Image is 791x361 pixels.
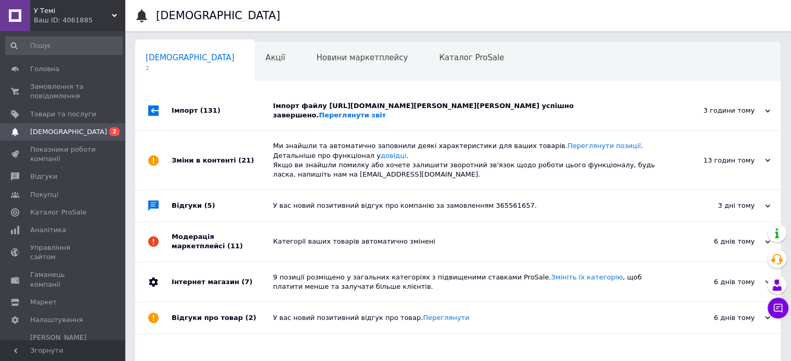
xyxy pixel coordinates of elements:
[241,278,252,286] span: (7)
[172,222,273,261] div: Модерація маркетплейсі
[316,53,408,62] span: Новини маркетплейсу
[30,315,83,325] span: Налаштування
[273,237,666,246] div: Категорії ваших товарів автоматично змінені
[30,243,96,262] span: Управління сайтом
[273,101,666,120] div: Імпорт файлу [URL][DOMAIN_NAME][PERSON_NAME][PERSON_NAME] успішно завершено.
[30,127,107,137] span: [DEMOGRAPHIC_DATA]
[30,270,96,289] span: Гаманець компанії
[34,16,125,25] div: Ваш ID: 4061885
[156,9,280,22] h1: [DEMOGRAPHIC_DATA]
[30,208,86,217] span: Каталог ProSale
[567,142,641,150] a: Переглянути позиції
[172,262,273,302] div: Інтернет магазин
[245,314,256,322] span: (2)
[172,190,273,221] div: Відгуки
[172,302,273,333] div: Відгуки про товар
[273,273,666,291] div: 9 позиції розміщено у загальних категоріях з підвищеними ставками ProSale. , щоб платити менше та...
[551,273,623,281] a: Змініть їх категорію
[666,237,770,246] div: 6 днів тому
[666,313,770,323] div: 6 днів тому
[5,36,123,55] input: Пошук
[238,156,254,164] span: (21)
[204,202,215,209] span: (5)
[227,242,243,250] span: (11)
[146,53,235,62] span: [DEMOGRAPHIC_DATA]
[666,277,770,287] div: 6 днів тому
[30,64,59,74] span: Головна
[172,91,273,130] div: Імпорт
[34,6,112,16] span: У Темі
[30,190,58,199] span: Покупці
[423,314,469,322] a: Переглянути
[109,127,120,136] span: 2
[273,313,666,323] div: У вас новий позитивний відгук про товар.
[30,172,57,181] span: Відгуки
[172,131,273,190] div: Зміни в контенті
[666,156,770,165] div: 13 годин тому
[768,298,788,318] button: Чат з покупцем
[266,53,286,62] span: Акції
[273,141,666,179] div: Ми знайшли та автоматично заповнили деякі характеристики для ваших товарів. . Детальніше про функ...
[30,145,96,164] span: Показники роботи компанії
[30,110,96,119] span: Товари та послуги
[30,225,66,235] span: Аналітика
[439,53,504,62] span: Каталог ProSale
[319,111,386,119] a: Переглянути звіт
[200,106,221,114] span: (131)
[30,298,57,307] span: Маркет
[666,201,770,210] div: 3 дні тому
[146,64,235,72] span: 2
[273,201,666,210] div: У вас новий позитивний відгук про компанію за замовленням 365561657.
[381,152,407,159] a: довідці
[666,106,770,115] div: 3 години тому
[30,82,96,101] span: Замовлення та повідомлення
